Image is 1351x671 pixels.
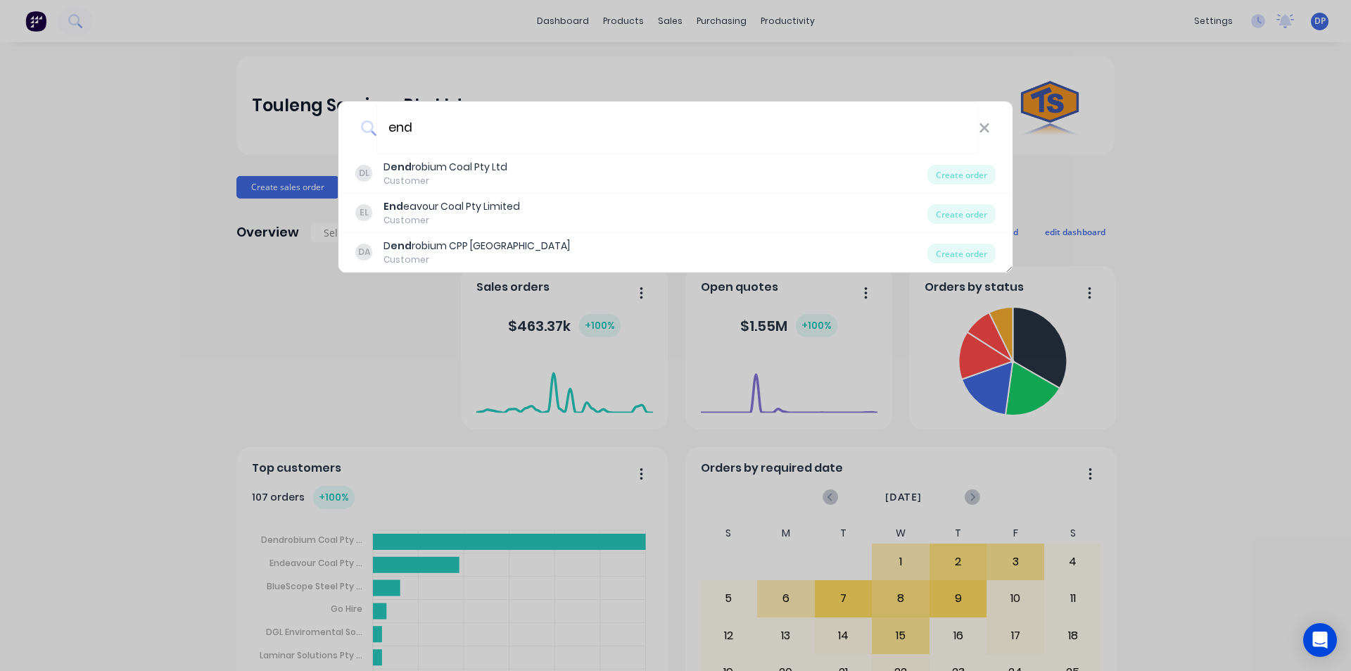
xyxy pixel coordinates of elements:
[927,244,996,263] div: Create order
[383,253,570,266] div: Customer
[355,244,372,261] div: DA
[383,214,520,227] div: Customer
[1303,623,1337,657] div: Open Intercom Messenger
[927,204,996,224] div: Create order
[391,160,412,174] b: end
[383,239,570,253] div: D robium CPP [GEOGRAPHIC_DATA]
[383,175,507,187] div: Customer
[355,204,372,221] div: EL
[383,199,520,214] div: eavour Coal Pty Limited
[391,239,412,253] b: end
[383,199,403,213] b: End
[383,160,507,175] div: D robium Coal Pty Ltd
[376,101,979,154] input: Enter a customer name to create a new order...
[927,165,996,184] div: Create order
[355,165,372,182] div: DL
